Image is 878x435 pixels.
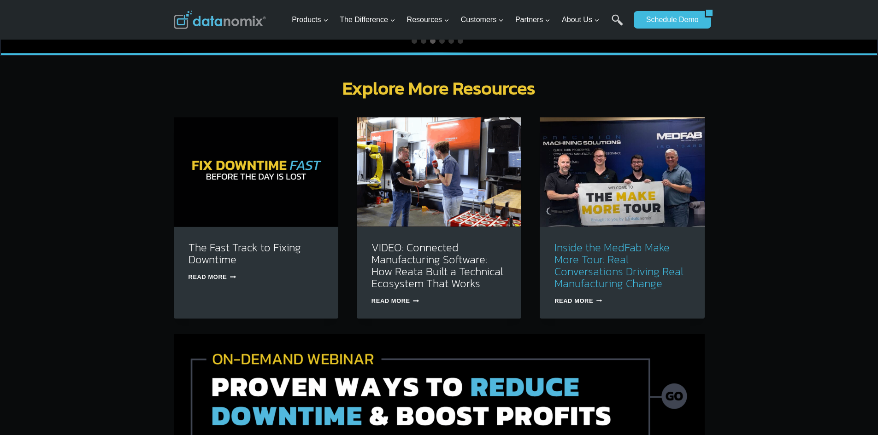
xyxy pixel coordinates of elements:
[207,0,237,9] span: Last Name
[189,239,301,267] a: The Fast Track to Fixing Downtime
[174,117,338,227] img: Tackle downtime in real time. See how Datanomix Fast Track gives manufacturers instant visibility...
[461,14,504,26] span: Customers
[371,297,419,304] a: Read More
[515,14,550,26] span: Partners
[407,14,449,26] span: Resources
[340,14,395,26] span: The Difference
[342,74,536,102] strong: Explore More Resources
[103,205,117,212] a: Terms
[554,297,602,304] a: Read More
[540,117,704,227] img: Make More Tour at Medfab - See how AI in Manufacturing is taking the spotlight
[371,239,503,291] a: VIDEO: Connected Manufacturing Software: How Reata Built a Technical Ecosystem That Works
[125,205,155,212] a: Privacy Policy
[207,38,249,46] span: Phone number
[288,5,629,35] nav: Primary Navigation
[189,273,236,280] a: Read More
[174,11,266,29] img: Datanomix
[554,239,684,291] a: Inside the MedFab Make More Tour: Real Conversations Driving Real Manufacturing Change
[207,114,243,122] span: State/Region
[357,117,521,227] img: Reata’s Connected Manufacturing Software Ecosystem
[292,14,328,26] span: Products
[5,272,153,430] iframe: Popup CTA
[612,14,623,35] a: Search
[634,11,705,29] a: Schedule Demo
[562,14,600,26] span: About Us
